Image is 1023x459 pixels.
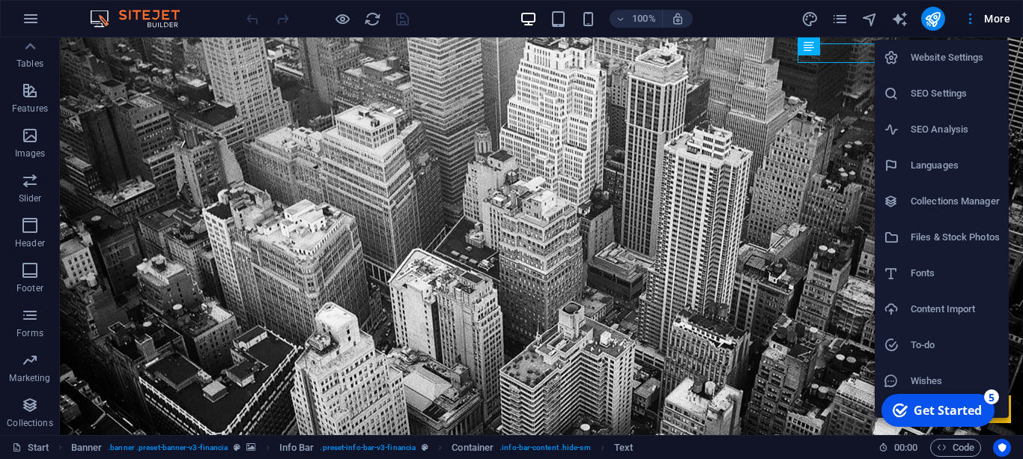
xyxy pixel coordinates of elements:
h6: Files & Stock Photos [911,228,1000,246]
div: Get Started [40,14,109,31]
h6: SEO Analysis [911,121,1000,139]
h6: Content Import [911,300,1000,318]
h6: Languages [911,156,1000,174]
h6: Wishes [911,372,1000,390]
div: Get Started 5 items remaining, 0% complete [8,6,121,39]
h6: Fonts [911,264,1000,282]
h6: SEO Settings [911,85,1000,103]
h6: To-do [911,336,1000,354]
h6: Collections Manager [911,192,1000,210]
div: 5 [111,1,126,16]
h6: Website Settings [911,49,1000,67]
